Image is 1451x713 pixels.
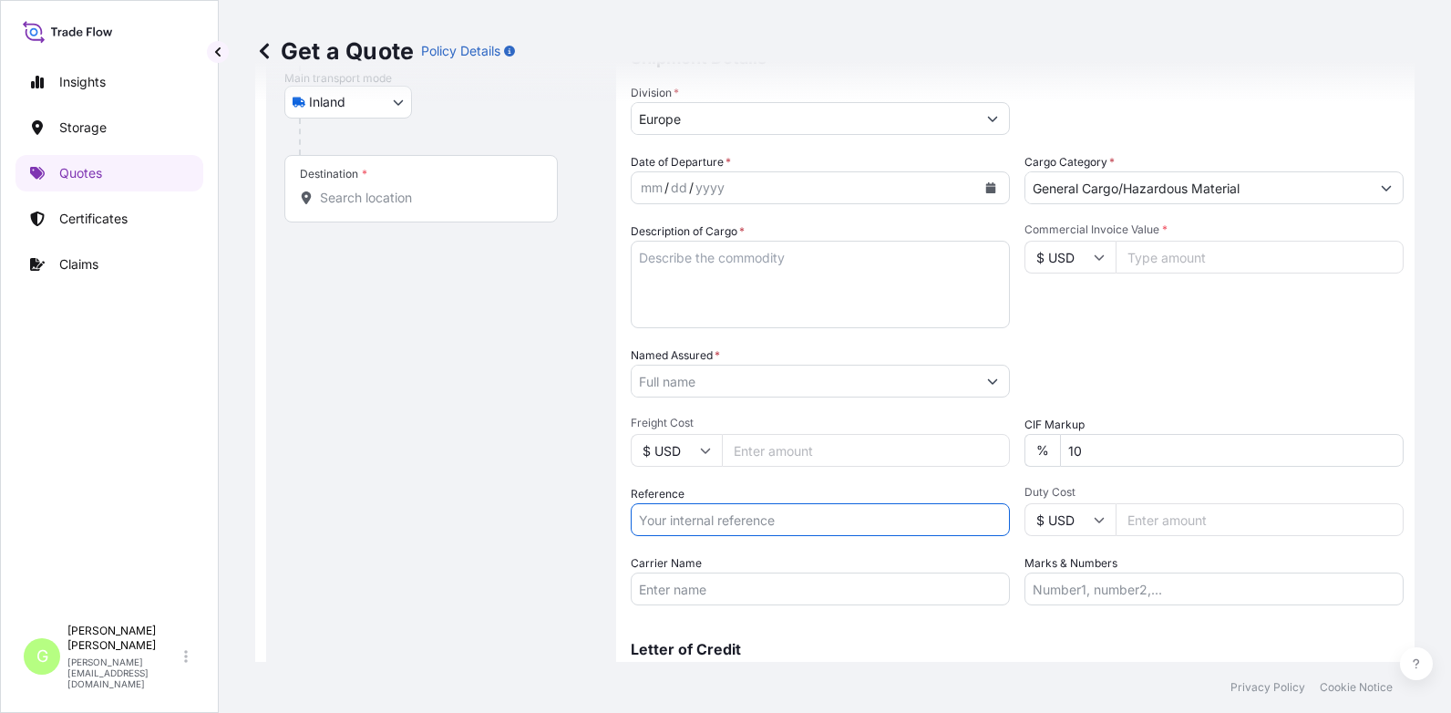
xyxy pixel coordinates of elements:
div: % [1024,434,1060,467]
p: [PERSON_NAME][EMAIL_ADDRESS][DOMAIN_NAME] [67,656,180,689]
div: day, [669,177,689,199]
label: Cargo Category [1024,153,1115,171]
input: Enter amount [722,434,1010,467]
a: Quotes [15,155,203,191]
a: Certificates [15,201,203,237]
input: Type to search division [632,102,976,135]
div: Destination [300,167,367,181]
div: / [689,177,694,199]
label: Description of Cargo [631,222,745,241]
button: Select transport [284,86,412,119]
p: Policy Details [421,42,500,60]
label: Reference [631,485,684,503]
button: Show suggestions [976,102,1009,135]
p: Quotes [59,164,102,182]
p: Certificates [59,210,128,228]
input: Type amount [1116,241,1404,274]
button: Show suggestions [976,365,1009,398]
label: Marks & Numbers [1024,554,1117,573]
div: year, [694,177,726,199]
span: Commercial Invoice Value [1024,222,1404,237]
span: Date of Departure [631,153,731,171]
div: / [664,177,669,199]
a: Cookie Notice [1320,680,1393,695]
button: Show suggestions [1370,171,1403,204]
p: Get a Quote [255,36,414,66]
span: Freight Cost [631,416,1010,430]
input: Enter name [631,573,1010,605]
label: Carrier Name [631,554,702,573]
span: G [36,647,48,666]
div: month, [639,177,664,199]
input: Your internal reference [631,503,1010,536]
input: Number1, number2,... [1024,573,1404,605]
span: Duty Cost [1024,485,1404,500]
a: Storage [15,109,203,146]
label: CIF Markup [1024,416,1085,434]
label: Named Assured [631,346,720,365]
a: Insights [15,64,203,100]
a: Claims [15,246,203,283]
input: Select a commodity type [1025,171,1370,204]
a: Privacy Policy [1230,680,1305,695]
p: [PERSON_NAME] [PERSON_NAME] [67,624,180,653]
p: Letter of Credit [631,642,1404,656]
p: Claims [59,255,98,274]
p: Storage [59,119,107,137]
button: Calendar [976,173,1005,202]
p: Insights [59,73,106,91]
input: Enter percentage [1060,434,1404,467]
span: Inland [309,93,345,111]
input: Full name [632,365,976,398]
input: Destination [320,189,535,207]
input: Enter amount [1116,503,1404,536]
